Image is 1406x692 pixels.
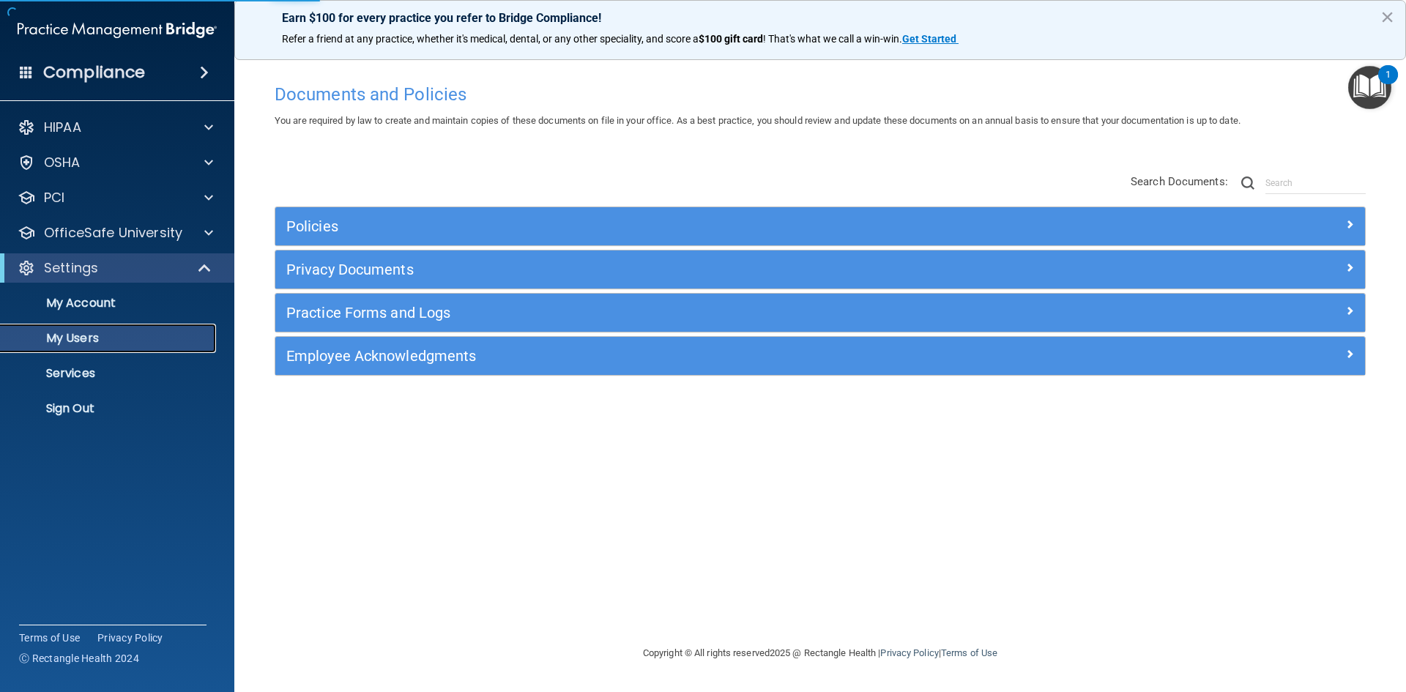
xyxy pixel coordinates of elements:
h5: Employee Acknowledgments [286,348,1082,364]
button: Open Resource Center, 1 new notification [1348,66,1391,109]
p: Settings [44,259,98,277]
div: 1 [1385,75,1391,94]
a: Policies [286,215,1354,238]
a: Employee Acknowledgments [286,344,1354,368]
a: Practice Forms and Logs [286,301,1354,324]
a: OfficeSafe University [18,224,213,242]
h5: Practice Forms and Logs [286,305,1082,321]
p: OSHA [44,154,81,171]
img: ic-search.3b580494.png [1241,176,1254,190]
span: Ⓒ Rectangle Health 2024 [19,651,139,666]
p: My Users [10,331,209,346]
h4: Documents and Policies [275,85,1366,104]
span: Refer a friend at any practice, whether it's medical, dental, or any other speciality, and score a [282,33,699,45]
strong: Get Started [902,33,956,45]
span: ! That's what we call a win-win. [763,33,902,45]
p: Services [10,366,209,381]
a: Privacy Documents [286,258,1354,281]
a: Get Started [902,33,959,45]
a: Terms of Use [941,647,997,658]
h5: Privacy Documents [286,261,1082,278]
p: Earn $100 for every practice you refer to Bridge Compliance! [282,11,1358,25]
p: PCI [44,189,64,207]
p: OfficeSafe University [44,224,182,242]
p: Sign Out [10,401,209,416]
p: My Account [10,296,209,310]
h4: Compliance [43,62,145,83]
a: PCI [18,189,213,207]
a: Settings [18,259,212,277]
span: Search Documents: [1131,175,1228,188]
button: Close [1380,5,1394,29]
a: Privacy Policy [97,630,163,645]
a: HIPAA [18,119,213,136]
a: OSHA [18,154,213,171]
strong: $100 gift card [699,33,763,45]
span: You are required by law to create and maintain copies of these documents on file in your office. ... [275,115,1241,126]
a: Terms of Use [19,630,80,645]
div: Copyright © All rights reserved 2025 @ Rectangle Health | | [553,630,1087,677]
h5: Policies [286,218,1082,234]
a: Privacy Policy [880,647,938,658]
input: Search [1265,172,1366,194]
img: PMB logo [18,15,217,45]
p: HIPAA [44,119,81,136]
